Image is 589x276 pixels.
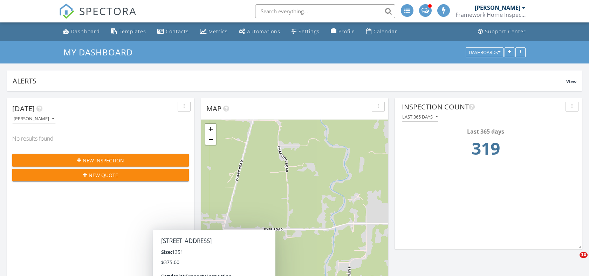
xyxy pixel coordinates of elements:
a: Calendar [363,25,400,38]
div: Templates [119,28,146,35]
div: Automations [247,28,280,35]
div: No results found [7,129,194,148]
a: My Dashboard [63,46,139,58]
a: SPECTORA [59,9,137,24]
div: Metrics [208,28,228,35]
button: Last 365 days [402,112,438,122]
div: Alerts [13,76,566,86]
div: Support Center [485,28,526,35]
a: Templates [108,25,149,38]
a: Support Center [475,25,529,38]
button: New Inspection [12,154,189,167]
a: Company Profile [328,25,358,38]
div: Dashboards [469,50,500,55]
td: 319 [404,136,567,165]
div: Last 365 days [402,114,438,119]
button: New Quote [12,169,189,181]
span: New Quote [89,171,118,179]
div: Calendar [374,28,397,35]
span: Map [206,104,221,113]
img: The Best Home Inspection Software - Spectora [59,4,74,19]
a: Settings [289,25,322,38]
div: Profile [338,28,355,35]
span: SPECTORA [79,4,137,18]
a: Zoom out [205,134,216,145]
div: Framework Home Inspection, LLC, LHI #10297 [456,11,526,18]
div: [PERSON_NAME] [14,116,54,121]
input: Search everything... [255,4,395,18]
a: Contacts [155,25,192,38]
span: New Inspection [83,157,124,164]
span: [DATE] [12,104,35,113]
a: Dashboard [60,25,103,38]
a: Automations (Advanced) [236,25,283,38]
div: Inspection Count [402,102,563,112]
a: Metrics [197,25,231,38]
div: [PERSON_NAME] [475,4,520,11]
div: Settings [299,28,320,35]
iframe: Intercom live chat [565,252,582,269]
div: Contacts [166,28,189,35]
button: Dashboards [466,47,504,57]
a: Zoom in [205,124,216,134]
span: View [566,79,576,85]
span: 10 [580,252,588,258]
button: [PERSON_NAME] [12,114,56,124]
div: Dashboard [71,28,100,35]
div: Last 365 days [404,127,567,136]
